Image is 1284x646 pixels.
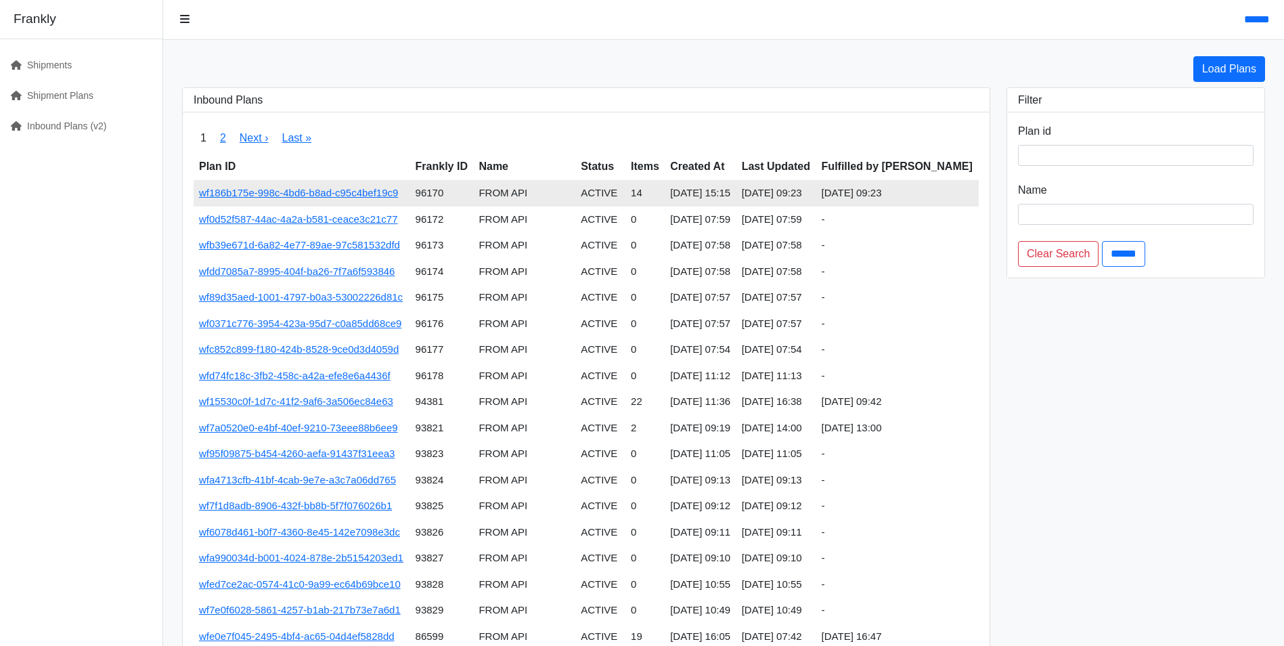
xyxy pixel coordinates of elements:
td: 96176 [410,311,474,337]
span: 1 [194,123,213,153]
td: FROM API [473,493,575,519]
td: ACTIVE [575,363,625,389]
label: Name [1018,182,1047,198]
td: [DATE] 07:57 [736,311,816,337]
td: ACTIVE [575,467,625,494]
td: [DATE] 09:23 [816,180,979,207]
th: Plan ID [194,153,410,180]
td: [DATE] 07:57 [665,311,736,337]
td: [DATE] 11:05 [736,441,816,467]
td: FROM API [473,597,575,624]
td: [DATE] 09:11 [736,519,816,546]
td: ACTIVE [575,259,625,285]
td: 93824 [410,467,474,494]
td: - [816,259,979,285]
td: [DATE] 16:38 [736,389,816,415]
td: ACTIVE [575,545,625,572]
a: wf7f1d8adb-8906-432f-bb8b-5f7f076026b1 [199,500,392,511]
td: ACTIVE [575,207,625,233]
td: ACTIVE [575,572,625,598]
td: [DATE] 11:12 [665,363,736,389]
td: 0 [625,441,665,467]
td: 0 [625,493,665,519]
td: FROM API [473,467,575,494]
th: Created At [665,153,736,180]
td: [DATE] 09:42 [816,389,979,415]
a: wf7a0520e0-e4bf-40ef-9210-73eee88b6ee9 [199,422,398,433]
td: 14 [625,180,665,207]
td: ACTIVE [575,232,625,259]
td: - [816,232,979,259]
td: [DATE] 07:54 [736,337,816,363]
td: FROM API [473,180,575,207]
td: - [816,597,979,624]
td: 96178 [410,363,474,389]
td: ACTIVE [575,389,625,415]
td: [DATE] 07:57 [736,284,816,311]
td: FROM API [473,284,575,311]
td: 93829 [410,597,474,624]
a: Clear Search [1018,241,1099,267]
h3: Filter [1018,93,1254,106]
td: FROM API [473,415,575,442]
td: - [816,284,979,311]
td: 0 [625,337,665,363]
td: 0 [625,284,665,311]
td: 96173 [410,232,474,259]
td: - [816,545,979,572]
td: ACTIVE [575,337,625,363]
a: wfe0e7f045-2495-4bf4-ac65-04d4ef5828dd [199,630,395,642]
td: 2 [625,415,665,442]
th: Status [575,153,625,180]
td: FROM API [473,259,575,285]
td: [DATE] 11:13 [736,363,816,389]
td: ACTIVE [575,493,625,519]
a: wfd74fc18c-3fb2-458c-a42a-efe8e6a4436f [199,370,391,381]
td: [DATE] 14:00 [736,415,816,442]
td: FROM API [473,519,575,546]
nav: pager [194,123,979,153]
td: FROM API [473,232,575,259]
td: 0 [625,363,665,389]
td: 0 [625,545,665,572]
th: Items [625,153,665,180]
td: [DATE] 07:59 [665,207,736,233]
a: Load Plans [1193,56,1265,82]
td: [DATE] 09:23 [736,180,816,207]
td: [DATE] 07:57 [665,284,736,311]
th: Last Updated [736,153,816,180]
td: - [816,519,979,546]
td: [DATE] 10:55 [736,572,816,598]
a: wf7e0f6028-5861-4257-b1ab-217b73e7a6d1 [199,604,401,616]
td: 96175 [410,284,474,311]
td: ACTIVE [575,180,625,207]
td: 93823 [410,441,474,467]
label: Plan id [1018,123,1051,139]
a: wf186b175e-998c-4bd6-b8ad-c95c4bef19c9 [199,187,398,198]
td: [DATE] 07:58 [736,232,816,259]
a: wf95f09875-b454-4260-aefa-91437f31eea3 [199,448,395,459]
td: [DATE] 15:15 [665,180,736,207]
td: FROM API [473,389,575,415]
td: [DATE] 11:05 [665,441,736,467]
a: wfb39e671d-6a82-4e77-89ae-97c581532dfd [199,239,400,251]
a: Last » [282,132,311,144]
td: 22 [625,389,665,415]
td: [DATE] 09:12 [665,493,736,519]
td: [DATE] 10:49 [736,597,816,624]
td: FROM API [473,337,575,363]
td: [DATE] 07:54 [665,337,736,363]
a: wfa4713cfb-41bf-4cab-9e7e-a3c7a06dd765 [199,474,396,486]
td: - [816,572,979,598]
td: 0 [625,467,665,494]
td: [DATE] 07:58 [665,232,736,259]
td: 0 [625,207,665,233]
a: wfa990034d-b001-4024-878e-2b5154203ed1 [199,552,403,563]
td: FROM API [473,207,575,233]
td: - [816,363,979,389]
td: [DATE] 13:00 [816,415,979,442]
td: ACTIVE [575,519,625,546]
td: [DATE] 09:10 [736,545,816,572]
td: 93827 [410,545,474,572]
td: 93825 [410,493,474,519]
